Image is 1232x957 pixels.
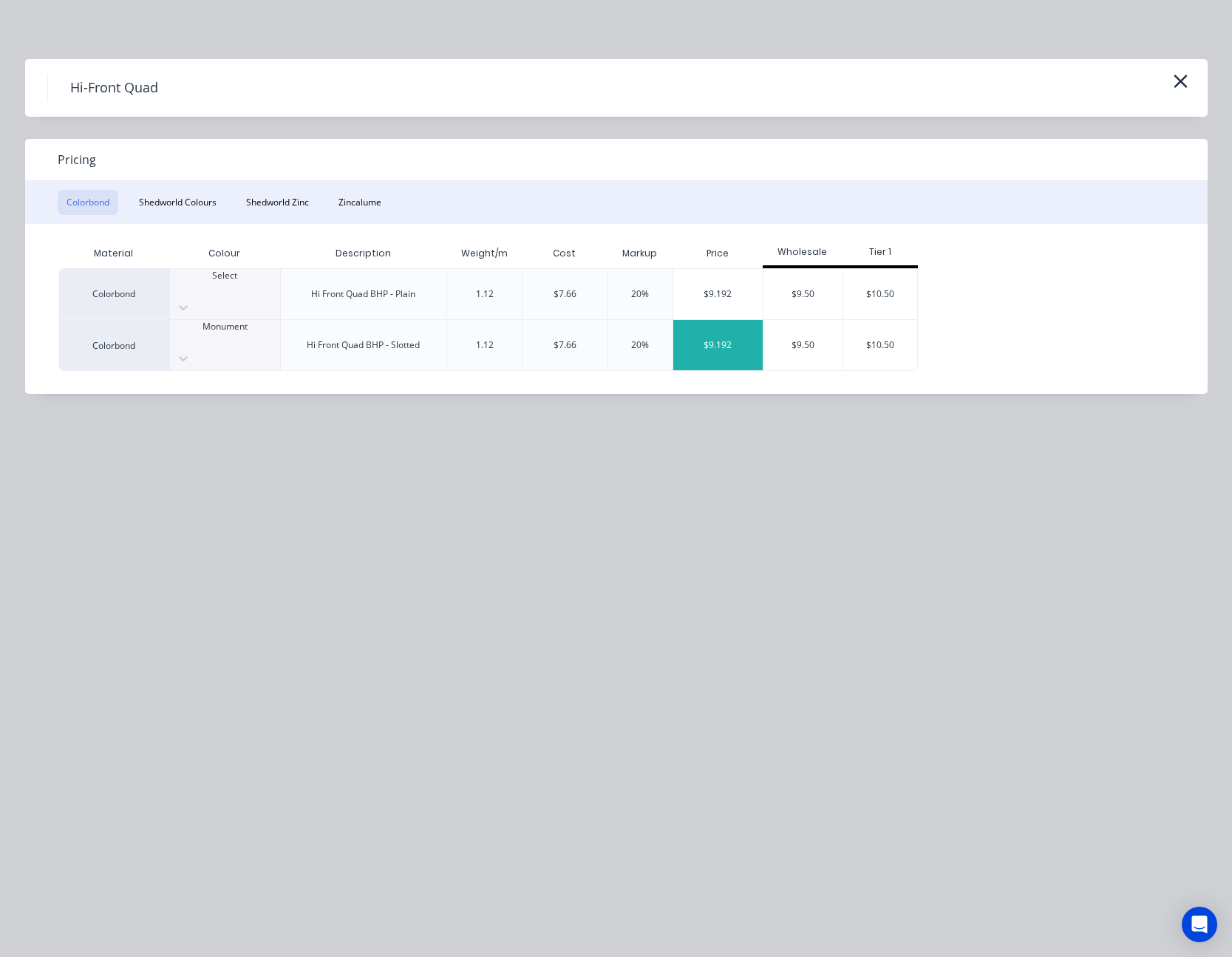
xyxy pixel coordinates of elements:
div: $10.50 [843,320,917,370]
button: Shedworld Zinc [237,190,318,215]
div: 1.12 [476,338,494,352]
div: Colorbond [58,319,169,371]
div: Tier 1 [843,245,918,259]
button: Zincalume [330,190,390,215]
div: Weight/m [449,235,520,272]
div: Select [170,269,280,282]
div: $7.66 [554,338,576,352]
div: Open Intercom Messenger [1182,907,1217,942]
div: Price [673,239,763,268]
div: Monument [170,320,280,333]
div: $9.192 [673,320,763,370]
div: Wholesale [763,245,843,259]
div: $9.50 [763,320,843,370]
button: Shedworld Colours [130,190,225,215]
div: Description [324,235,403,272]
div: Markup [607,239,673,268]
span: Pricing [58,151,96,168]
div: $10.50 [843,269,917,319]
div: Hi Front Quad BHP - Slotted [307,338,420,352]
button: Colorbond [58,190,118,215]
div: 1.12 [476,287,494,301]
div: Hi Front Quad BHP - Plain [311,287,415,301]
div: Material [58,239,169,268]
div: Colorbond [58,268,169,319]
div: 20% [631,338,649,352]
div: Colour [169,239,280,268]
div: $9.192 [673,269,763,319]
div: $9.50 [763,269,843,319]
div: $7.66 [554,287,576,301]
h4: Hi-Front Quad [47,74,180,102]
div: 20% [631,287,649,301]
div: Cost [522,239,607,268]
